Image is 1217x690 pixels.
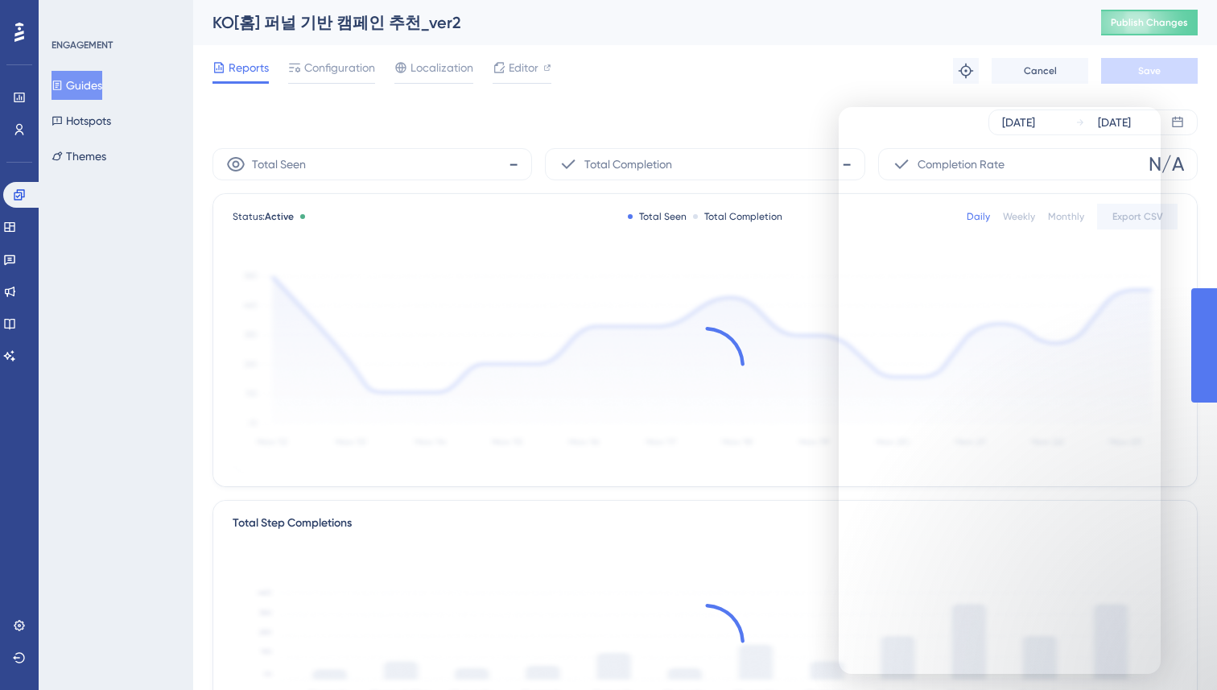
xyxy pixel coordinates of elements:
div: Total Step Completions [233,514,352,533]
div: Total Completion [693,210,782,223]
button: Publish Changes [1101,10,1198,35]
span: Total Completion [584,155,672,174]
span: Save [1138,64,1161,77]
button: Guides [52,71,102,100]
div: KO[홈] 퍼널 기반 캠페인 추천_ver2 [212,11,1061,34]
span: Editor [509,58,538,77]
span: - [509,151,518,177]
span: Cancel [1024,64,1057,77]
div: Total Seen [628,210,687,223]
button: Themes [52,142,106,171]
span: Configuration [304,58,375,77]
button: Save [1101,58,1198,84]
iframe: Intercom live chat [839,107,1161,674]
span: Localization [410,58,473,77]
div: ENGAGEMENT [52,39,113,52]
span: Active [265,211,294,222]
span: N/A [1149,151,1184,177]
iframe: UserGuiding AI Assistant Launcher [1149,626,1198,675]
span: Status: [233,210,294,223]
span: Publish Changes [1111,16,1188,29]
button: Cancel [992,58,1088,84]
span: Reports [229,58,269,77]
button: Hotspots [52,106,111,135]
span: Total Seen [252,155,306,174]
